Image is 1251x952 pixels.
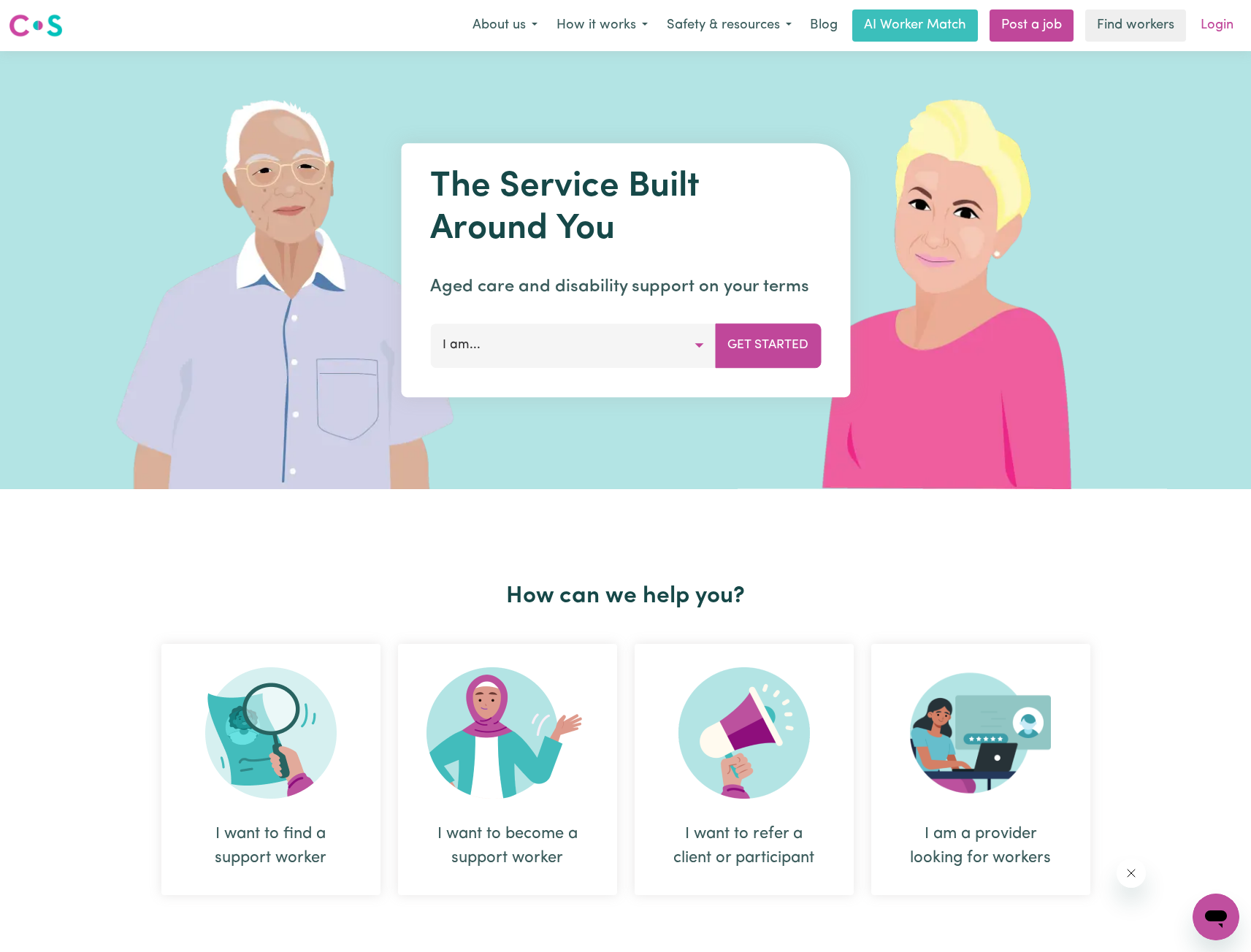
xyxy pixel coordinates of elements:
button: How it works [547,10,657,41]
div: I want to become a support worker [398,644,617,895]
a: Find workers [1085,9,1186,42]
a: Careseekers logo [9,9,63,42]
iframe: Close message [1117,859,1146,888]
div: I want to find a support worker [161,644,380,895]
iframe: Button to launch messaging window [1193,894,1239,940]
div: I want to refer a client or participant [670,822,819,870]
button: Safety & resources [657,10,801,41]
div: I am a provider looking for workers [906,822,1055,870]
button: About us [463,10,547,41]
a: Blog [801,9,846,42]
div: I want to refer a client or participant [635,644,854,895]
h1: The Service Built Around You [430,166,821,250]
button: Get Started [715,323,821,367]
div: I want to become a support worker [433,822,582,870]
p: Aged care and disability support on your terms [430,274,821,300]
div: I want to find a support worker [196,822,345,870]
div: I am a provider looking for workers [871,644,1090,895]
button: I am... [430,323,716,367]
span: Need any help? [9,10,88,22]
a: Login [1192,9,1242,42]
img: Provider [910,667,1052,799]
a: AI Worker Match [852,9,978,42]
img: Refer [678,667,810,799]
img: Careseekers logo [9,12,63,39]
img: Search [205,667,337,799]
a: Post a job [990,9,1074,42]
h2: How can we help you? [153,583,1099,610]
img: Become Worker [426,667,589,799]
